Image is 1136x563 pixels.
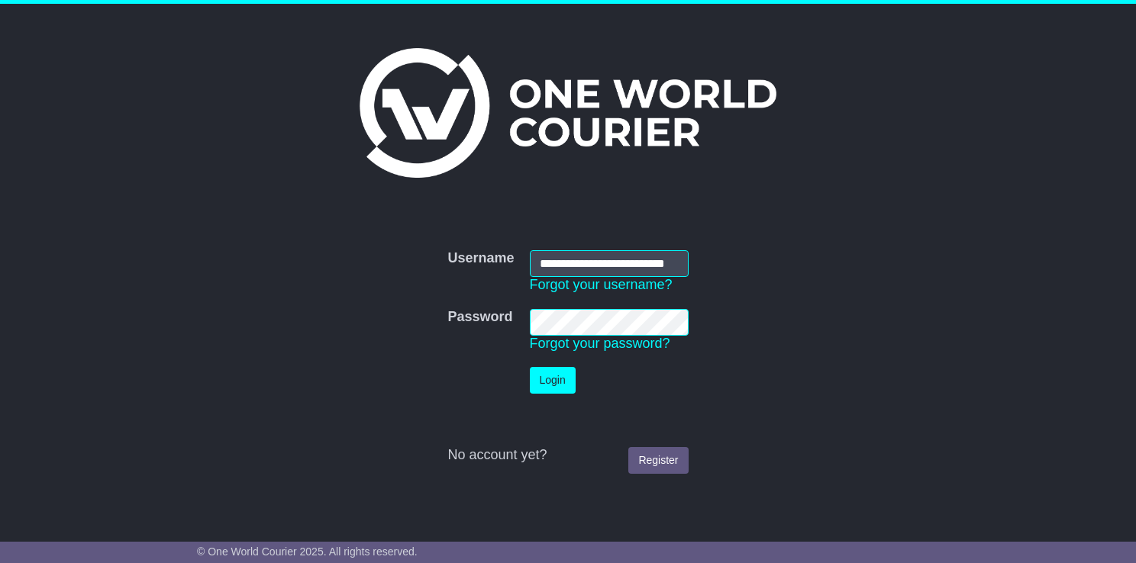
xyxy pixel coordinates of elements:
[530,367,576,394] button: Login
[360,48,776,178] img: One World
[447,250,514,267] label: Username
[530,336,670,351] a: Forgot your password?
[197,545,418,558] span: © One World Courier 2025. All rights reserved.
[530,277,673,292] a: Forgot your username?
[628,447,688,474] a: Register
[447,447,688,464] div: No account yet?
[447,309,512,326] label: Password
